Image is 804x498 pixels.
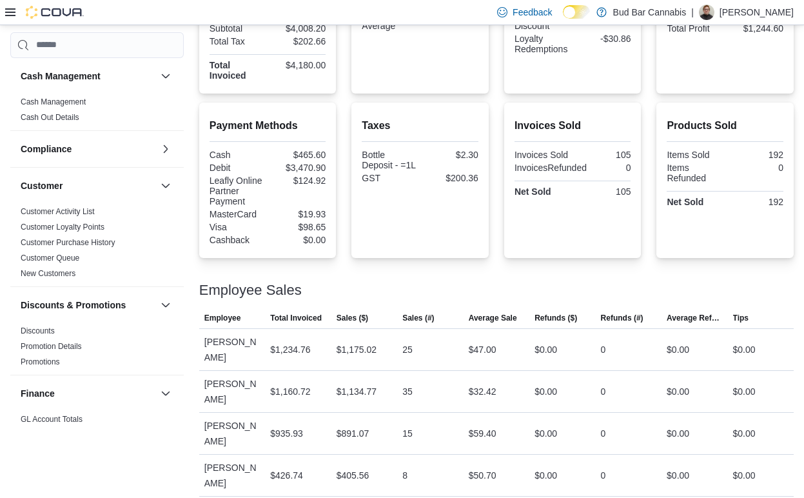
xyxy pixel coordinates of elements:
div: 0 [601,384,606,399]
span: Discounts [21,326,55,336]
button: Cash Management [21,70,155,83]
span: Customer Loyalty Points [21,222,104,232]
h3: Discounts & Promotions [21,299,126,312]
div: 15 [402,426,413,441]
a: Customer Activity List [21,207,95,216]
span: Customer Queue [21,253,79,263]
div: MasterCard [210,209,265,219]
button: Compliance [158,141,173,157]
span: Promotions [21,357,60,367]
div: $1,160.72 [270,384,310,399]
h3: Compliance [21,143,72,155]
div: 0 [592,163,631,173]
div: Matthew J [699,5,714,20]
div: Bottle Deposit - =1L [362,150,417,170]
div: Discounts & Promotions [10,323,184,375]
button: Finance [21,387,155,400]
div: 0 [601,342,606,357]
img: Cova [26,6,84,19]
a: GL Account Totals [21,415,83,424]
button: Customer [21,179,155,192]
div: $891.07 [337,426,369,441]
div: $1,234.76 [270,342,310,357]
h3: Finance [21,387,55,400]
a: Promotions [21,357,60,366]
div: $0.00 [667,468,689,483]
div: Items Sold [667,150,722,160]
div: 0 [728,163,783,173]
div: Customer [10,204,184,286]
div: $0.00 [733,468,756,483]
div: 0 [601,468,606,483]
p: | [691,5,694,20]
div: $0.00 [733,342,756,357]
button: Finance [158,386,173,401]
div: $1,244.60 [728,23,783,34]
h3: Cash Management [21,70,101,83]
a: Cash Out Details [21,113,79,122]
span: Tips [733,313,749,323]
h2: Payment Methods [210,118,326,134]
div: 105 [575,186,631,197]
div: Total Profit [667,23,722,34]
div: 35 [402,384,413,399]
div: $124.92 [270,175,326,186]
div: $98.65 [270,222,326,232]
span: Cash Out Details [21,112,79,123]
div: $0.00 [534,468,557,483]
div: -$30.86 [575,34,631,44]
div: $47.00 [469,342,496,357]
div: Visa [210,222,265,232]
div: $1,175.02 [337,342,377,357]
div: 25 [402,342,413,357]
div: [PERSON_NAME] [199,371,265,412]
div: Debit [210,163,265,173]
div: [PERSON_NAME] [199,413,265,454]
div: $0.00 [667,384,689,399]
span: Refunds ($) [534,313,577,323]
span: Promotion Details [21,341,82,352]
div: [PERSON_NAME] [199,455,265,496]
div: InvoicesRefunded [515,163,587,173]
span: Average Refund [667,313,722,323]
div: $426.74 [270,468,303,483]
h2: Products Sold [667,118,783,134]
div: Loyalty Redemptions [515,34,570,54]
button: Cash Management [158,68,173,84]
button: Discounts & Promotions [21,299,155,312]
a: Customer Queue [21,254,79,263]
div: $0.00 [733,426,756,441]
span: Refunds (#) [601,313,643,323]
div: $4,180.00 [270,60,326,70]
span: GL Transactions [21,430,77,440]
div: [PERSON_NAME] [199,329,265,370]
strong: Net Sold [667,197,703,207]
div: $59.40 [469,426,496,441]
div: $19.93 [270,209,326,219]
div: $50.70 [469,468,496,483]
p: Bud Bar Cannabis [613,5,687,20]
span: New Customers [21,268,75,279]
span: Sales ($) [337,313,368,323]
div: $3,470.90 [270,163,326,173]
div: $0.00 [270,235,326,245]
div: 0 [601,426,606,441]
div: Invoices Sold [515,150,570,160]
div: $1,134.77 [337,384,377,399]
h3: Customer [21,179,63,192]
div: $935.93 [270,426,303,441]
div: $0.00 [667,342,689,357]
div: 105 [575,150,631,160]
div: $202.66 [270,36,326,46]
a: Cash Management [21,97,86,106]
div: $465.60 [270,150,326,160]
h2: Invoices Sold [515,118,631,134]
h2: Taxes [362,118,478,134]
div: Subtotal [210,23,265,34]
span: Average Sale [469,313,517,323]
div: $200.36 [423,173,478,183]
strong: Net Sold [515,186,551,197]
div: $0.00 [534,426,557,441]
button: Customer [158,178,173,194]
